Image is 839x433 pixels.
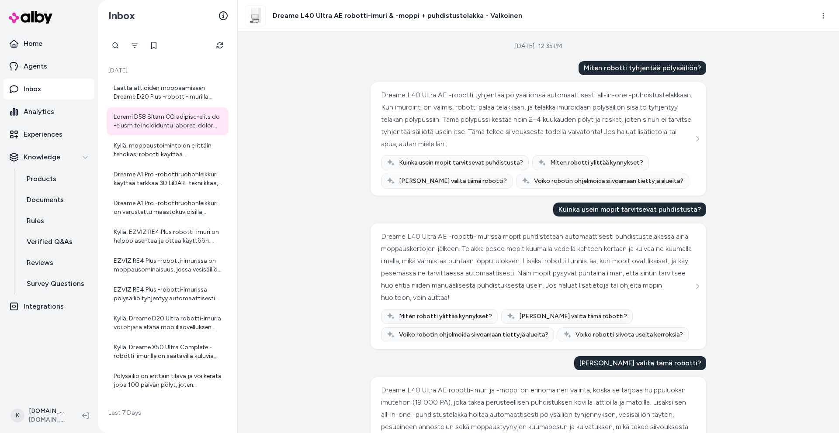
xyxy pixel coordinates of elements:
img: Dreame_L40_Ultra_AE_main_1.jpg [245,6,265,26]
div: [DATE] · 12:35 PM [515,42,562,51]
p: Rules [27,216,44,226]
a: Kyllä, Dreame X50 Ultra Complete -robotti-imurille on saatavilla kuluvia varaosia koko laitteen e... [107,338,229,366]
span: Kuinka usein mopit tarvitsevat puhdistusta? [399,158,523,167]
div: Kyllä, EZVIZ RE4 Plus robotti-imuri on helppo asentaa ja ottaa käyttöön. Pakkaus sisältää kaiken ... [114,228,223,245]
p: Agents [24,61,47,72]
a: Agents [3,56,94,77]
div: Miten robotti tyhjentää pölysäiliön? [579,61,706,75]
a: Dreame A1 Pro -robottiruohonleikkuri on varustettu maastokuvioisilla renkailla, joiden ansiosta s... [107,194,229,222]
p: Products [27,174,56,184]
button: Knowledge [3,147,94,168]
div: EZVIZ RE4 Plus -robotti-imurissa pölysäiliö tyhjentyy automaattisesti tyhjennystelakan pölypussii... [114,285,223,303]
button: K[DOMAIN_NAME] Shopify[DOMAIN_NAME] [5,402,75,430]
div: Kuinka usein mopit tarvitsevat puhdistusta? [553,203,706,216]
a: Kyllä, Dreame D20 Ultra robotti-imuria voi ohjata etänä mobiilisovelluksen avulla. Sovelluksella ... [107,309,229,337]
div: Loremi D58 Sitam CO adipisc-elits do -eiusm te incididuntu laboree, dolor ma aliquae adminimvenia... [114,113,223,130]
span: Voiko robotti siivota useita kerroksia? [576,330,683,339]
span: Voiko robotin ohjelmoida siivoamaan tiettyjä alueita? [399,330,548,339]
p: Reviews [27,258,53,268]
p: Inbox [24,84,41,94]
div: Dreame A1 Pro -robottiruohonleikkuri on varustettu maastokuvioisilla renkailla, joiden ansiosta s... [114,199,223,216]
div: Kyllä, moppaustoiminto on erittäin tehokas; robotti käyttää korkeanopeuksisesti pyöriviä moppaust... [114,141,223,159]
a: Verified Q&As [18,231,94,252]
span: Miten robotti ylittää kynnykset? [399,312,492,321]
span: [PERSON_NAME] valita tämä robotti? [519,312,627,321]
a: Rules [18,210,94,231]
a: Documents [18,189,94,210]
span: [DOMAIN_NAME] [29,416,68,424]
p: Knowledge [24,152,60,162]
div: EZVIZ RE4 Plus -robotti-imurissa on moppausominaisuus, jossa vesisäiliö säätelee veden virtausta ... [114,257,223,274]
h3: Dreame L40 Ultra AE robotti-imuri & -moppi + puhdistustelakka - Valkoinen [273,10,522,21]
span: [PERSON_NAME] valita tämä robotti? [399,177,507,186]
div: Laattalattioiden moppaamiseen Dreame D20 Plus -robotti-imurilla suosittelen seuraavia vinkkejä as... [114,84,223,101]
span: Miten robotti ylittää kynnykset? [550,158,643,167]
a: Kyllä, moppaustoiminto on erittäin tehokas; robotti käyttää korkeanopeuksisesti pyöriviä moppaust... [107,136,229,164]
div: Kyllä, Dreame D20 Ultra robotti-imuria voi ohjata etänä mobiilisovelluksen avulla. Sovelluksella ... [114,314,223,332]
div: Dreame L40 Ultra AE -robotti tyhjentää pölysäiliönsä automaattisesti all-in-one -puhdistustelakka... [381,89,693,150]
button: Filter [126,37,143,54]
a: Laattalattioiden moppaamiseen Dreame D20 Plus -robotti-imurilla suosittelen seuraavia vinkkejä as... [107,79,229,107]
p: Home [24,38,42,49]
a: Pölysäiliö on erittäin tilava ja voi kerätä jopa 100 päivän pölyt, joten tyhjentäminen ei ole use... [107,367,229,395]
p: Survey Questions [27,278,84,289]
p: [DATE] [107,66,229,75]
a: Dreame A1 Pro -robottiruohonleikkuri käyttää tarkkaa 3D LiDAR -tekniikkaa, jonka avulla se tietää... [107,165,229,193]
a: Survey Questions [18,273,94,294]
a: Products [18,168,94,189]
div: Dreame A1 Pro -robottiruohonleikkuri käyttää tarkkaa 3D LiDAR -tekniikkaa, jonka avulla se tietää... [114,170,223,188]
a: EZVIZ RE4 Plus -robotti-imurissa pölysäiliö tyhjentyy automaattisesti tyhjennystelakan pölypussii... [107,280,229,308]
div: [PERSON_NAME] valita tämä robotti? [574,356,706,370]
p: Last 7 Days [107,409,229,417]
button: See more [692,281,703,292]
a: Analytics [3,101,94,122]
a: Reviews [18,252,94,273]
span: Voiko robotin ohjelmoida siivoamaan tiettyjä alueita? [534,177,683,186]
p: Documents [27,195,64,205]
button: Refresh [211,37,229,54]
span: K [10,409,24,423]
a: Kyllä, EZVIZ RE4 Plus robotti-imuri on helppo asentaa ja ottaa käyttöön. Pakkaus sisältää kaiken ... [107,223,229,251]
a: Home [3,33,94,54]
img: alby Logo [9,11,52,24]
p: Analytics [24,107,54,117]
a: Integrations [3,296,94,317]
h2: Inbox [108,9,135,22]
a: EZVIZ RE4 Plus -robotti-imurissa on moppausominaisuus, jossa vesisäiliö säätelee veden virtausta ... [107,251,229,279]
a: Experiences [3,124,94,145]
div: Dreame L40 Ultra AE -robotti-imurissa mopit puhdistetaan automaattisesti puhdistustelakassa aina ... [381,230,693,304]
div: Kyllä, Dreame X50 Ultra Complete -robotti-imurille on saatavilla kuluvia varaosia koko laitteen e... [114,343,223,361]
button: See more [692,134,703,144]
a: Loremi D58 Sitam CO adipisc-elits do -eiusm te incididuntu laboree, dolor ma aliquae adminimvenia... [107,107,229,135]
p: Experiences [24,129,62,140]
p: Verified Q&As [27,237,73,247]
a: Inbox [3,79,94,100]
p: [DOMAIN_NAME] Shopify [29,407,68,416]
p: Integrations [24,301,64,312]
div: Pölysäiliö on erittäin tilava ja voi kerätä jopa 100 päivän pölyt, joten tyhjentäminen ei ole use... [114,372,223,389]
